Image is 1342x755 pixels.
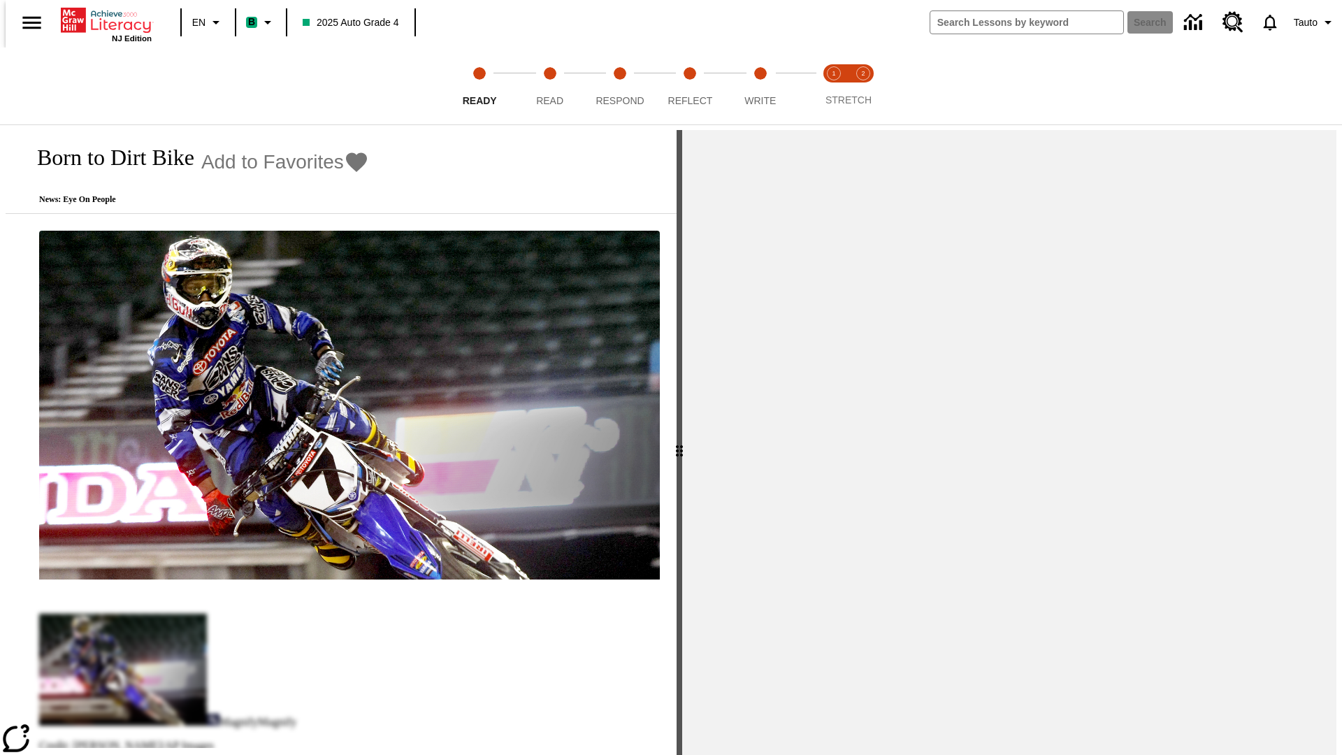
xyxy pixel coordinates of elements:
[744,95,776,106] span: Write
[201,151,344,173] span: Add to Favorites
[1252,4,1288,41] a: Notifications
[192,15,205,30] span: EN
[201,150,369,174] button: Add to Favorites - Born to Dirt Bike
[61,5,152,43] div: Home
[843,48,883,124] button: Stretch Respond step 2 of 2
[463,95,497,106] span: Ready
[832,70,835,77] text: 1
[1294,15,1318,30] span: Tauto
[186,10,231,35] button: Language: EN, Select a language
[112,34,152,43] span: NJ Edition
[677,130,682,755] div: Press Enter or Spacebar and then press right and left arrow keys to move the slider
[39,231,660,580] img: Motocross racer James Stewart flies through the air on his dirt bike.
[6,130,677,748] div: reading
[303,15,399,30] span: 2025 Auto Grade 4
[536,95,563,106] span: Read
[22,194,369,205] p: News: Eye On People
[579,48,661,124] button: Respond step 3 of 5
[649,48,730,124] button: Reflect step 4 of 5
[668,95,713,106] span: Reflect
[1214,3,1252,41] a: Resource Center, Will open in new tab
[596,95,644,106] span: Respond
[930,11,1123,34] input: search field
[439,48,520,124] button: Ready step 1 of 5
[1176,3,1214,42] a: Data Center
[861,70,865,77] text: 2
[814,48,854,124] button: Stretch Read step 1 of 2
[248,13,255,31] span: B
[240,10,282,35] button: Boost Class color is mint green. Change class color
[825,94,872,106] span: STRETCH
[720,48,801,124] button: Write step 5 of 5
[509,48,590,124] button: Read step 2 of 5
[1288,10,1342,35] button: Profile/Settings
[11,2,52,43] button: Open side menu
[22,145,194,171] h1: Born to Dirt Bike
[682,130,1336,755] div: activity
